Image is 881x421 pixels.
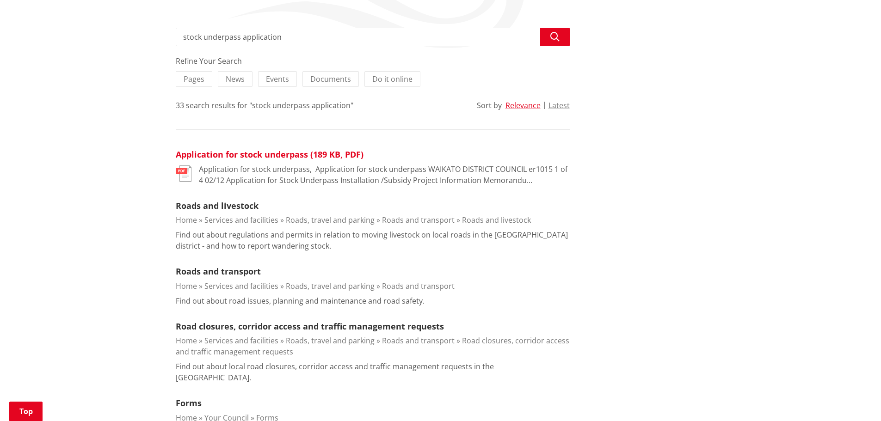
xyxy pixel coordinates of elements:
a: Home [176,336,197,346]
a: Roads, travel and parking [286,281,375,291]
a: Top [9,402,43,421]
p: Find out about road issues, planning and maintenance and road safety. [176,295,425,306]
a: Roads and transport [382,281,455,291]
p: Find out about regulations and permits in relation to moving livestock on local roads in the [GEO... [176,229,570,251]
a: Services and facilities [204,281,278,291]
div: Sort by [477,100,502,111]
button: Latest [548,101,570,110]
span: Do it online [372,74,413,84]
a: Services and facilities [204,215,278,225]
div: 33 search results for "stock underpass application" [176,100,353,111]
a: Roads and transport [176,266,261,277]
p: Find out about local road closures, corridor access and traffic management requests in the [GEOGR... [176,361,570,383]
a: Services and facilities [204,336,278,346]
a: Forms [176,397,202,409]
span: Events [266,74,289,84]
a: Road closures, corridor access and traffic management requests [176,336,569,357]
p: Application for stock underpass, ﻿ Application for stock underpass WAIKATO DISTRICT COUNCIL er101... [199,164,570,186]
a: Roads and transport [382,336,455,346]
a: Roads and transport [382,215,455,225]
img: document-pdf.svg [176,165,191,182]
a: Roads, travel and parking [286,336,375,346]
span: Documents [310,74,351,84]
iframe: Messenger Launcher [838,382,872,415]
a: Home [176,281,197,291]
a: Home [176,215,197,225]
input: Search input [176,28,570,46]
a: Application for stock underpass (189 KB, PDF) [176,149,363,160]
a: Roads and livestock [176,200,259,211]
button: Relevance [505,101,541,110]
div: Refine Your Search [176,55,570,67]
span: News [226,74,245,84]
span: Pages [184,74,204,84]
a: Road closures, corridor access and traffic management requests [176,321,444,332]
a: Roads, travel and parking [286,215,375,225]
a: Roads and livestock [462,215,531,225]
